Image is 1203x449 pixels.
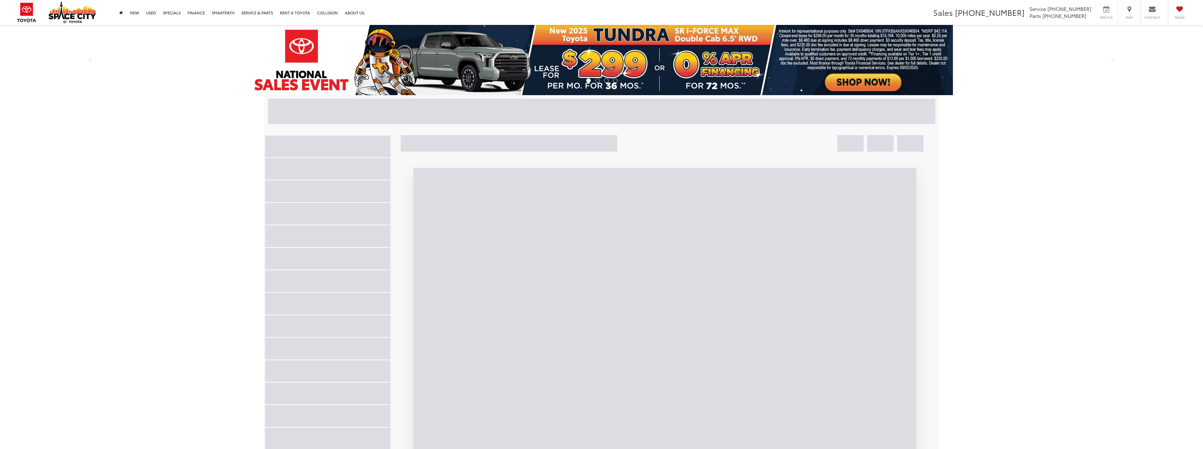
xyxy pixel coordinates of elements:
span: Saved [1172,15,1187,20]
span: Contact [1144,15,1160,20]
span: Service [1098,15,1114,20]
span: Parts [1029,12,1041,19]
span: Sales [933,7,953,18]
span: Service [1029,5,1046,12]
span: [PHONE_NUMBER] [955,7,1025,18]
span: [PHONE_NUMBER] [1047,5,1091,12]
img: Space City Toyota [48,1,96,23]
span: [PHONE_NUMBER] [1042,12,1086,19]
img: 2025 Tundra [250,25,953,95]
span: Map [1122,15,1137,20]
